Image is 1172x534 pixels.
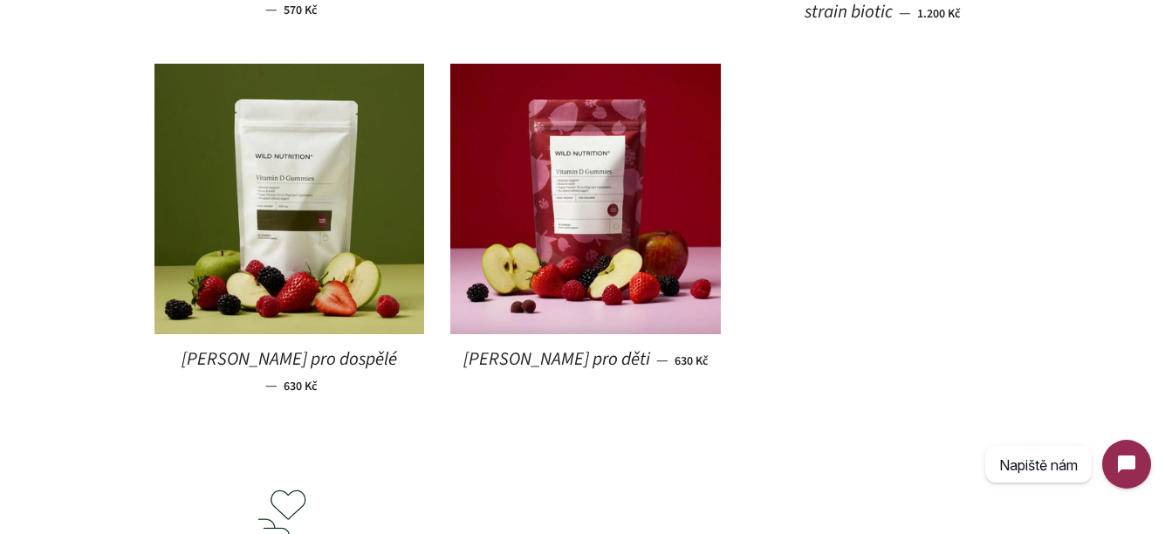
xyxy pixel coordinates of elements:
[284,2,317,19] span: 570 Kč
[284,378,317,395] span: 630 Kč
[182,346,397,372] span: [PERSON_NAME] pro dospělé
[265,375,278,396] span: —
[463,346,650,372] span: [PERSON_NAME] pro děti
[450,334,721,386] a: [PERSON_NAME] pro děti — 630 Kč
[917,5,960,23] span: 1.200 Kč
[154,334,425,408] a: [PERSON_NAME] pro dospělé — 630 Kč
[656,350,668,371] span: —
[675,353,708,370] span: 630 Kč
[899,3,911,24] span: —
